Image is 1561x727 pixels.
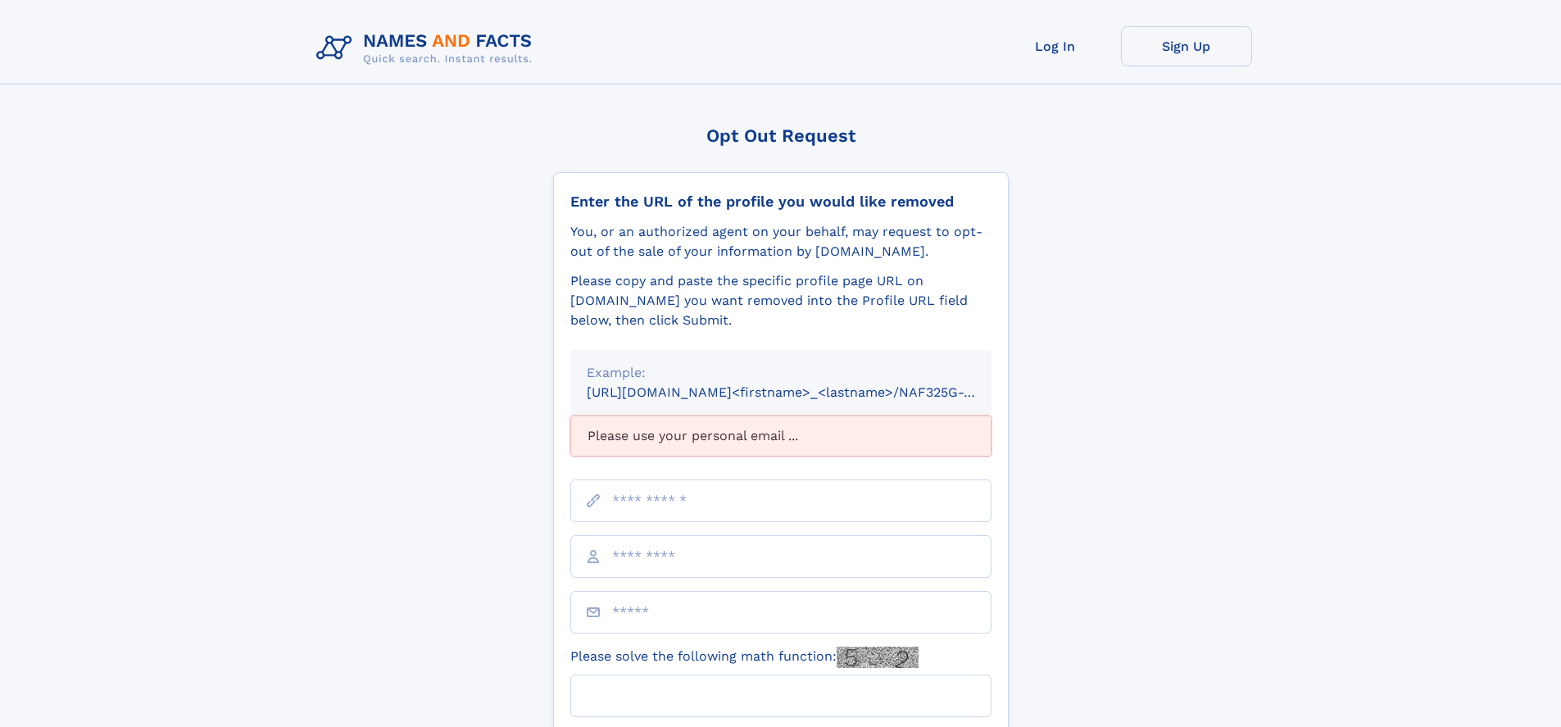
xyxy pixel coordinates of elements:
div: Enter the URL of the profile you would like removed [570,193,992,211]
label: Please solve the following math function: [570,647,919,668]
div: Opt Out Request [553,125,1009,146]
a: Sign Up [1121,26,1252,66]
img: Logo Names and Facts [310,26,546,70]
div: Please use your personal email ... [570,416,992,457]
div: Please copy and paste the specific profile page URL on [DOMAIN_NAME] you want removed into the Pr... [570,271,992,330]
div: You, or an authorized agent on your behalf, may request to opt-out of the sale of your informatio... [570,222,992,261]
div: Example: [587,363,975,383]
a: Log In [990,26,1121,66]
small: [URL][DOMAIN_NAME]<firstname>_<lastname>/NAF325G-xxxxxxxx [587,384,1023,400]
